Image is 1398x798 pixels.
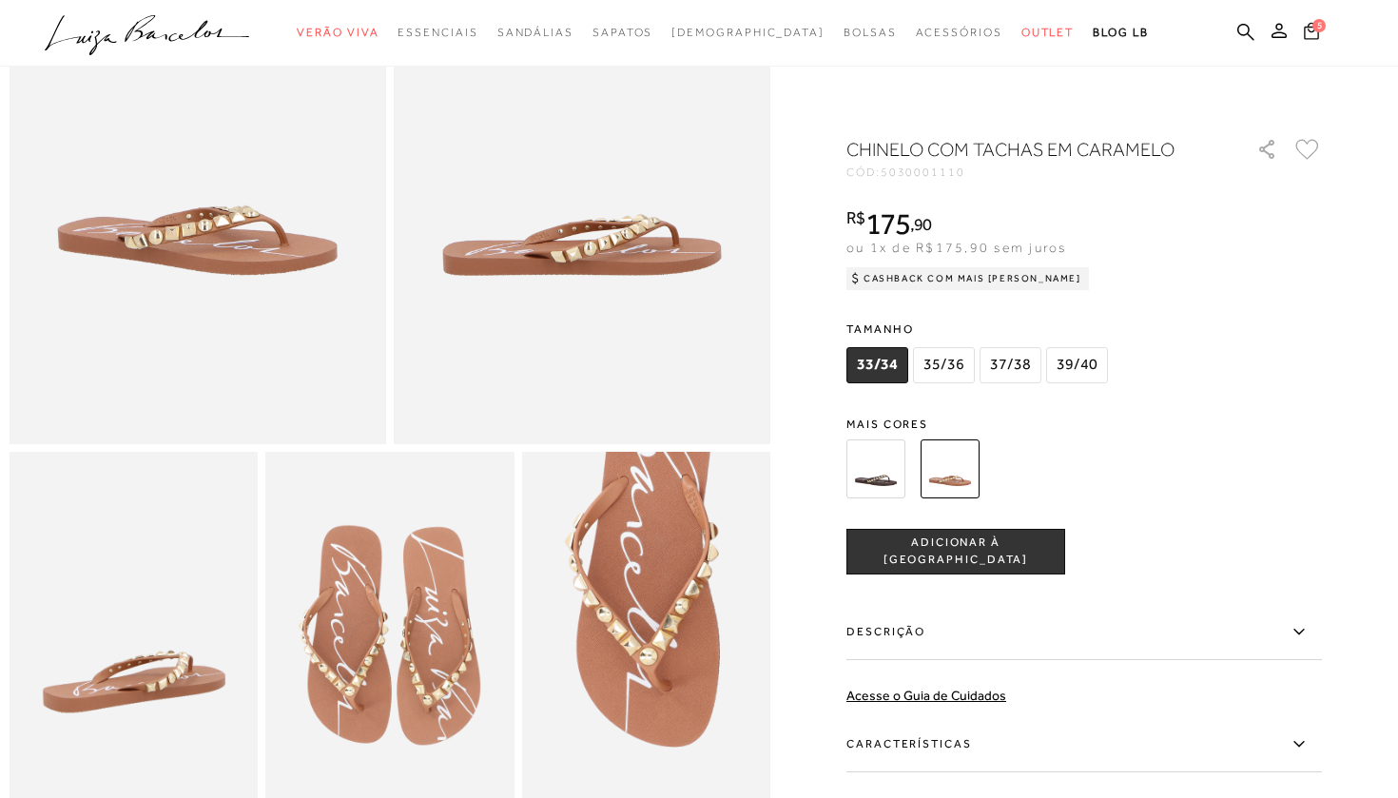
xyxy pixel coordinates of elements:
a: categoryNavScreenReaderText [497,15,573,50]
span: Sandálias [497,26,573,39]
label: Características [846,717,1322,772]
span: Bolsas [844,26,897,39]
div: CÓD: [846,166,1227,178]
span: Tamanho [846,315,1113,343]
span: ADICIONAR À [GEOGRAPHIC_DATA] [847,535,1064,568]
i: R$ [846,209,865,226]
a: categoryNavScreenReaderText [592,15,652,50]
span: 37/38 [980,347,1041,383]
a: categoryNavScreenReaderText [398,15,477,50]
span: [DEMOGRAPHIC_DATA] [671,26,825,39]
span: Mais cores [846,418,1322,430]
span: 35/36 [913,347,975,383]
h1: CHINELO COM TACHAS EM CARAMELO [846,136,1203,163]
button: 5 [1298,21,1325,47]
img: CHINELO COM TACHAS EM CARAMELO [921,439,980,498]
span: 33/34 [846,347,908,383]
a: categoryNavScreenReaderText [844,15,897,50]
span: 39/40 [1046,347,1108,383]
i: , [910,216,932,233]
div: Cashback com Mais [PERSON_NAME] [846,267,1089,290]
span: 90 [914,214,932,234]
img: CHINELO COM TACHAS EM CAFÉ [846,439,905,498]
span: Essenciais [398,26,477,39]
a: BLOG LB [1093,15,1148,50]
span: BLOG LB [1093,26,1148,39]
span: Outlet [1021,26,1075,39]
span: Acessórios [916,26,1002,39]
a: categoryNavScreenReaderText [297,15,379,50]
span: Verão Viva [297,26,379,39]
span: 5030001110 [881,165,965,179]
span: 175 [865,206,910,241]
label: Descrição [846,605,1322,660]
span: ou 1x de R$175,90 sem juros [846,240,1066,255]
a: noSubCategoriesText [671,15,825,50]
a: categoryNavScreenReaderText [916,15,1002,50]
a: Acesse o Guia de Cuidados [846,688,1006,703]
a: categoryNavScreenReaderText [1021,15,1075,50]
button: ADICIONAR À [GEOGRAPHIC_DATA] [846,529,1065,574]
span: 5 [1312,19,1326,32]
span: Sapatos [592,26,652,39]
